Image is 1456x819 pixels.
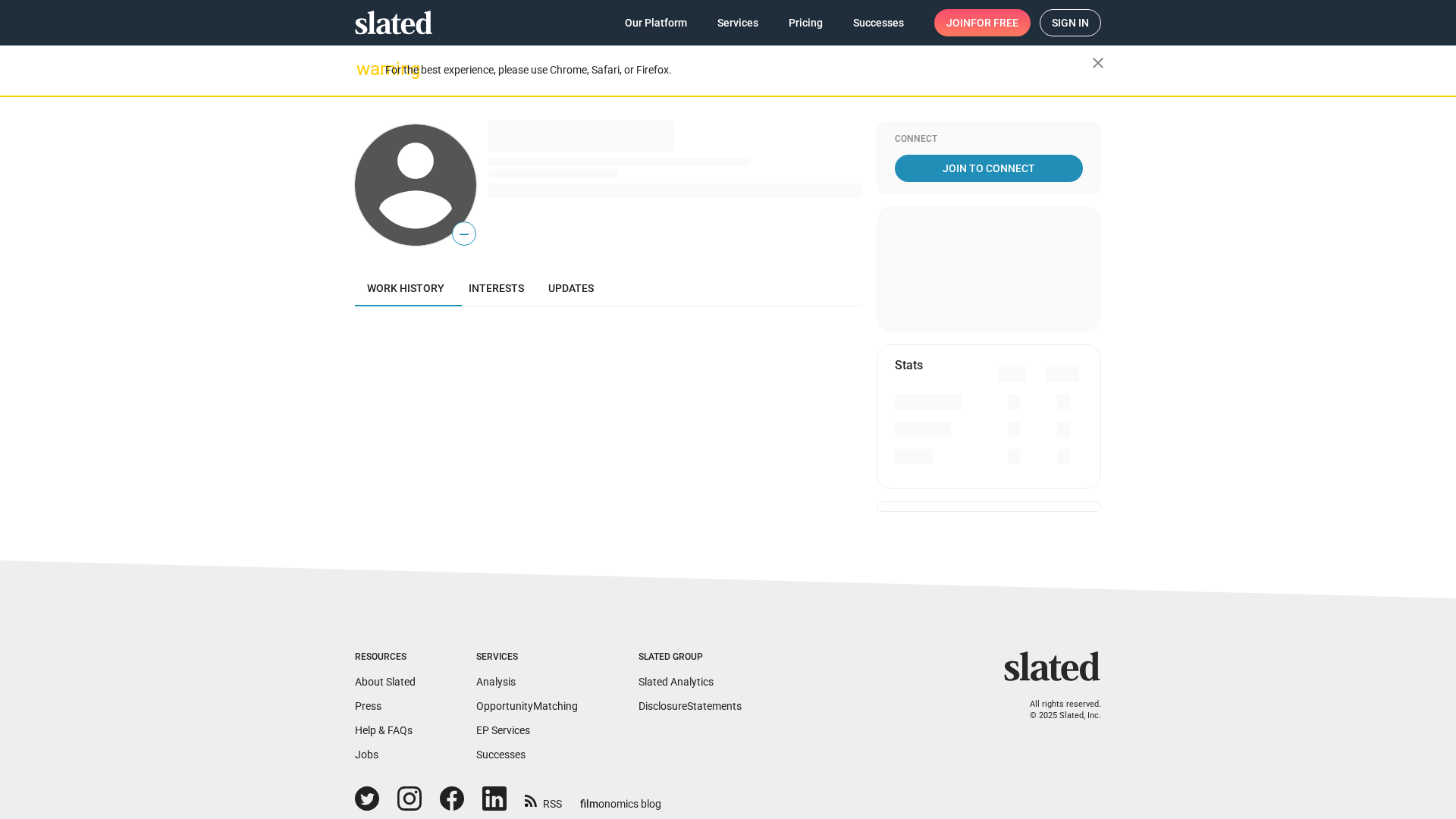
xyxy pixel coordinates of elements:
span: film [580,798,598,810]
mat-card-title: Stats [895,357,923,373]
a: Sign in [1040,9,1101,36]
a: Interests [457,270,536,306]
div: Resources [355,651,416,664]
a: Successes [841,9,916,36]
div: Connect [895,133,1083,146]
p: All rights reserved. © 2025 Slated, Inc. [1014,699,1101,721]
span: Sign in [1052,10,1089,36]
a: Joinfor free [934,9,1031,36]
a: Help & FAQs [355,724,413,736]
div: Services [476,651,578,664]
span: Pricing [789,9,823,36]
span: — [453,224,475,244]
a: RSS [525,788,562,811]
a: filmonomics blog [580,785,661,811]
span: Work history [367,282,444,294]
mat-icon: warning [356,60,375,78]
a: About Slated [355,676,416,688]
a: DisclosureStatements [639,700,742,712]
a: Updates [536,270,606,306]
a: Join To Connect [895,155,1083,182]
a: Pricing [777,9,835,36]
span: for free [971,9,1018,36]
span: Updates [548,282,594,294]
a: Analysis [476,676,516,688]
a: Work history [355,270,457,306]
span: Our Platform [625,9,687,36]
span: Interests [469,282,524,294]
a: Jobs [355,748,378,761]
a: Our Platform [613,9,699,36]
a: Slated Analytics [639,676,714,688]
mat-icon: close [1089,54,1107,72]
a: Press [355,700,381,712]
span: Join [946,9,1018,36]
a: OpportunityMatching [476,700,578,712]
a: EP Services [476,724,530,736]
div: Slated Group [639,651,742,664]
a: Successes [476,748,526,761]
span: Services [717,9,758,36]
span: Join To Connect [898,155,1080,182]
a: Services [705,9,770,36]
div: For the best experience, please use Chrome, Safari, or Firefox. [385,60,1092,80]
span: Successes [853,9,904,36]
